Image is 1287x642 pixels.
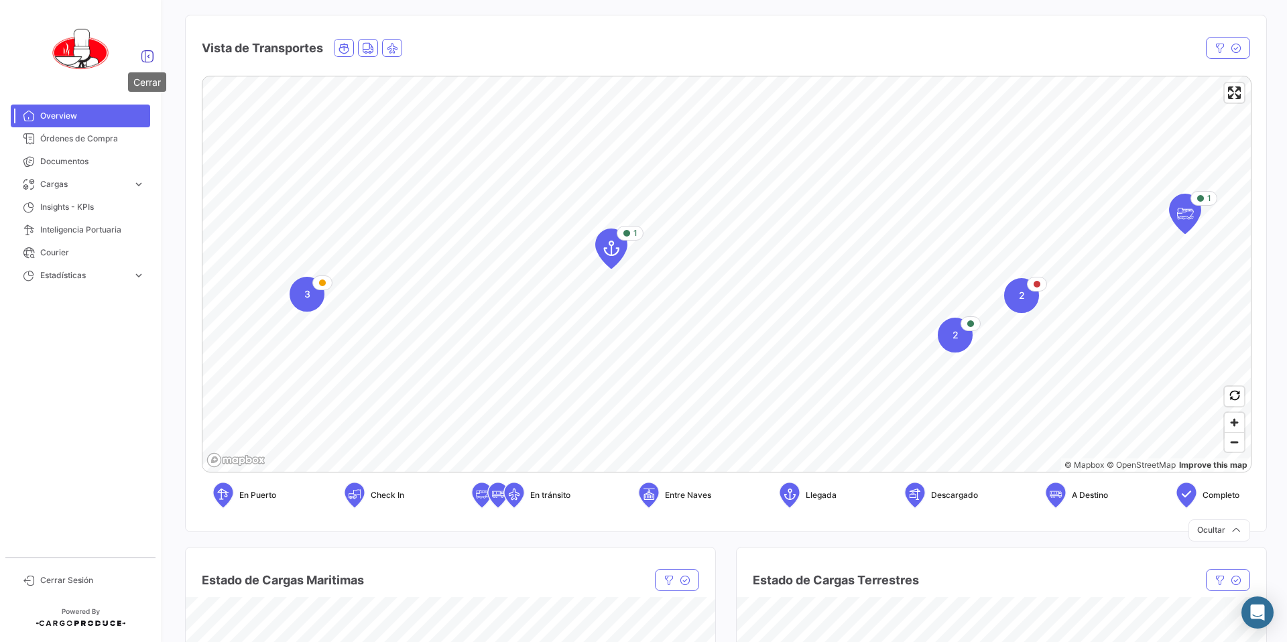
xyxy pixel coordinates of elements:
[665,489,711,501] span: Entre Naves
[11,105,150,127] a: Overview
[595,229,627,269] div: Map marker
[11,241,150,264] a: Courier
[11,150,150,173] a: Documentos
[1225,433,1244,452] span: Zoom out
[40,269,127,281] span: Estadísticas
[383,40,402,56] button: Air
[133,178,145,190] span: expand_more
[334,40,353,56] button: Ocean
[1072,489,1108,501] span: A Destino
[1188,519,1250,541] button: Ocultar
[40,155,145,168] span: Documentos
[1203,489,1239,501] span: Completo
[633,227,637,239] span: 1
[1241,596,1274,629] div: Abrir Intercom Messenger
[133,269,145,281] span: expand_more
[953,328,959,342] span: 2
[1169,194,1201,234] div: Map marker
[1225,432,1244,452] button: Zoom out
[371,489,404,501] span: Check In
[11,196,150,218] a: Insights - KPIs
[40,110,145,122] span: Overview
[290,277,324,312] div: Map marker
[1207,192,1211,204] span: 1
[806,489,837,501] span: Llegada
[1019,289,1025,302] span: 2
[40,574,145,586] span: Cerrar Sesión
[47,16,114,83] img: 0621d632-ab00-45ba-b411-ac9e9fb3f036.png
[128,72,166,92] div: Cerrar
[40,178,127,190] span: Cargas
[11,218,150,241] a: Inteligencia Portuaria
[931,489,978,501] span: Descargado
[1004,278,1039,313] div: Map marker
[40,201,145,213] span: Insights - KPIs
[304,287,310,301] span: 3
[1225,83,1244,103] button: Enter fullscreen
[530,489,570,501] span: En tránsito
[11,127,150,150] a: Órdenes de Compra
[206,452,265,468] a: Mapbox logo
[202,571,364,590] h4: Estado de Cargas Maritimas
[40,247,145,259] span: Courier
[753,571,919,590] h4: Estado de Cargas Terrestres
[202,39,323,58] h4: Vista de Transportes
[40,224,145,236] span: Inteligencia Portuaria
[40,133,145,145] span: Órdenes de Compra
[202,76,1252,473] canvas: Map
[938,318,973,352] div: Map marker
[1179,460,1247,470] a: Map feedback
[359,40,377,56] button: Land
[1107,460,1176,470] a: OpenStreetMap
[1064,460,1104,470] a: Mapbox
[1225,413,1244,432] button: Zoom in
[239,489,276,501] span: En Puerto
